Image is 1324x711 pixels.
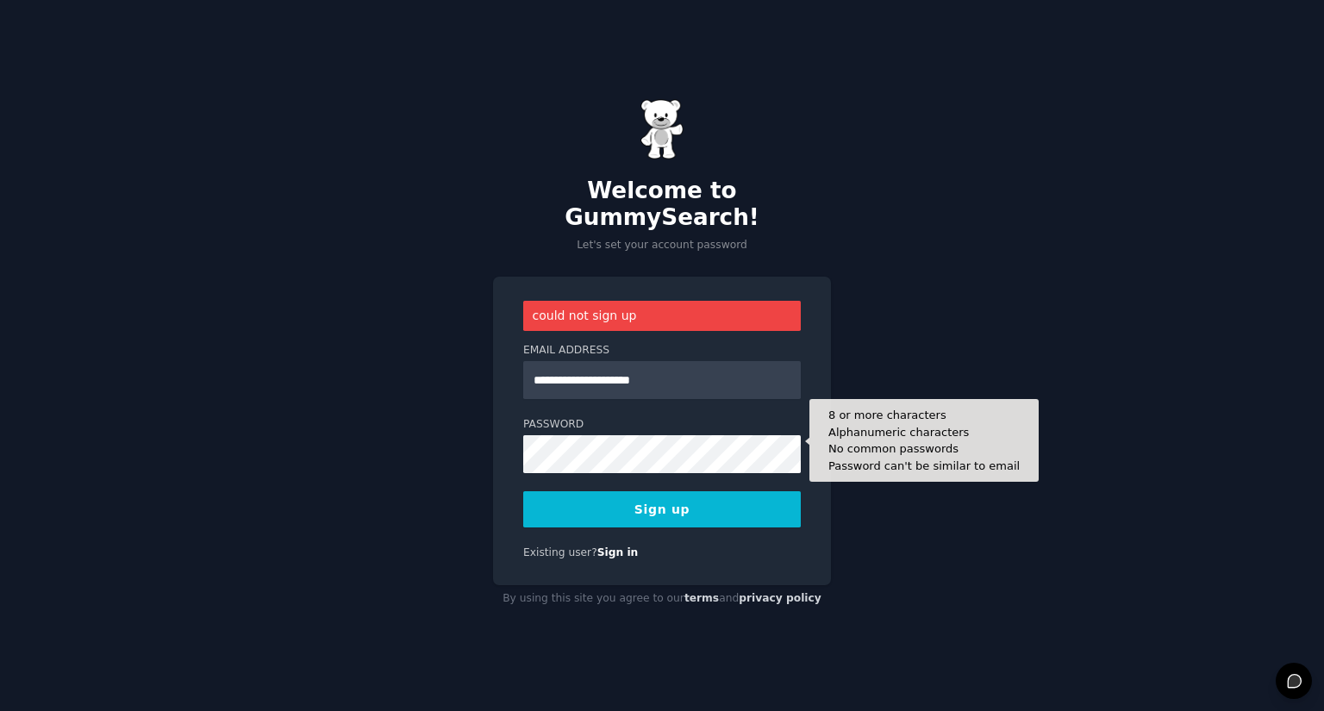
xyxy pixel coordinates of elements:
label: Email Address [523,343,801,359]
p: Let's set your account password [493,238,831,253]
button: Sign up [523,491,801,527]
div: By using this site you agree to our and [493,585,831,613]
h2: Welcome to GummySearch! [493,178,831,232]
a: terms [684,592,719,604]
div: could not sign up [523,301,801,331]
a: privacy policy [739,592,821,604]
span: Existing user? [523,546,597,558]
label: Password [523,417,801,433]
img: Gummy Bear [640,99,684,159]
a: Sign in [597,546,639,558]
